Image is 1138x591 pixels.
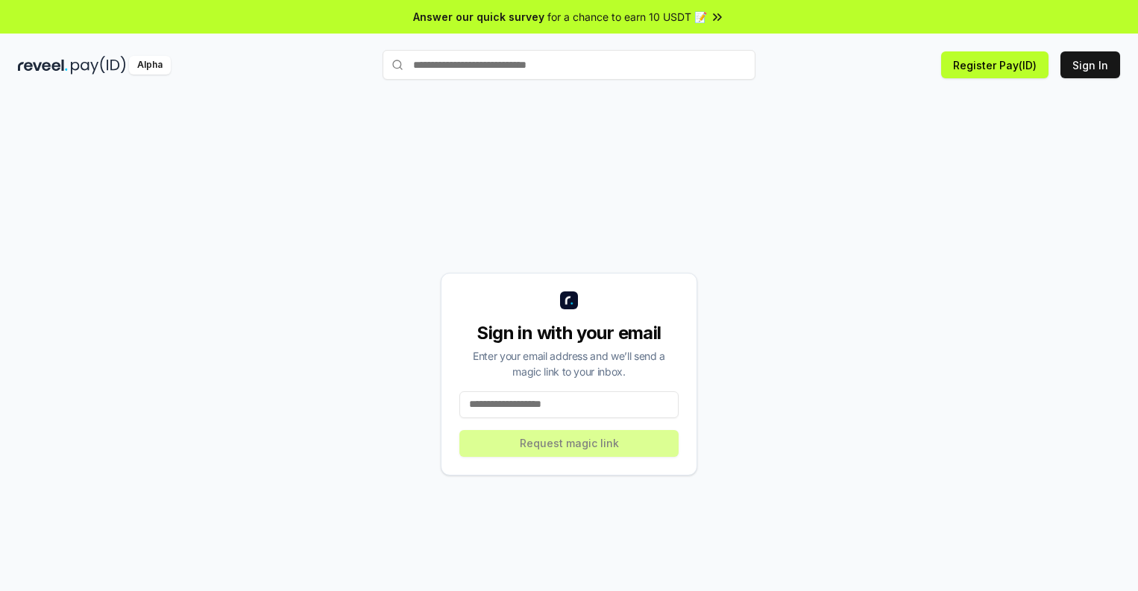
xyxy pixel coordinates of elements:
span: Answer our quick survey [413,9,544,25]
button: Sign In [1060,51,1120,78]
img: reveel_dark [18,56,68,75]
img: pay_id [71,56,126,75]
div: Alpha [129,56,171,75]
div: Enter your email address and we’ll send a magic link to your inbox. [459,348,679,379]
div: Sign in with your email [459,321,679,345]
span: for a chance to earn 10 USDT 📝 [547,9,707,25]
img: logo_small [560,291,578,309]
button: Register Pay(ID) [941,51,1049,78]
